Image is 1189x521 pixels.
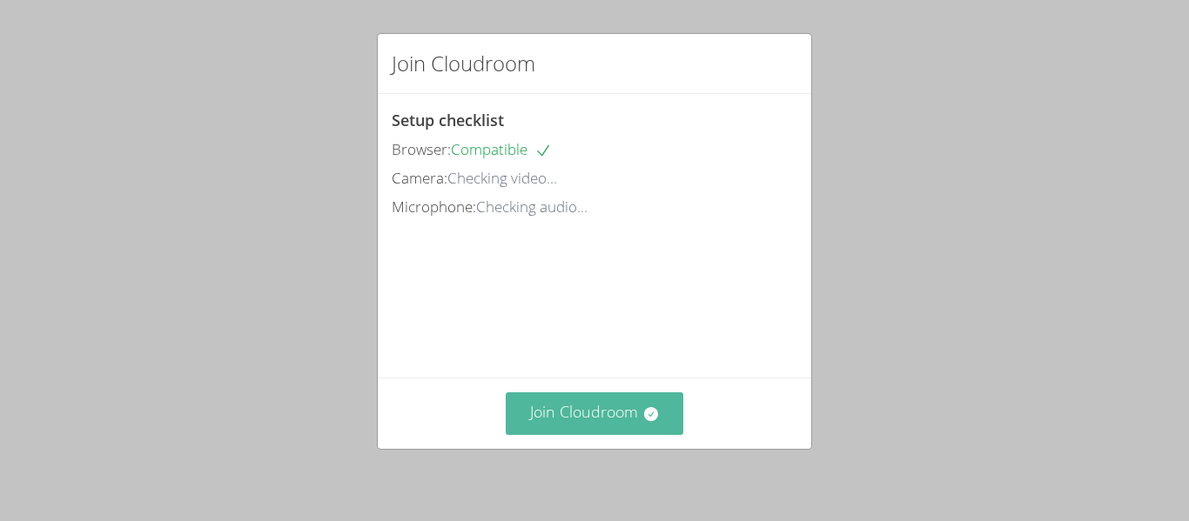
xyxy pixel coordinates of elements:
[392,48,535,79] h2: Join Cloudroom
[392,197,476,217] span: Microphone:
[451,139,552,159] span: Compatible
[506,392,684,435] button: Join Cloudroom
[447,168,557,188] span: Checking video...
[392,168,447,188] span: Camera:
[476,197,588,217] span: Checking audio...
[392,139,451,159] span: Browser:
[392,110,504,130] span: Setup checklist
